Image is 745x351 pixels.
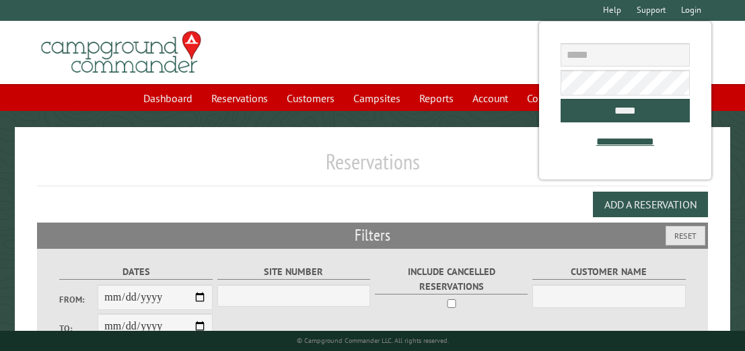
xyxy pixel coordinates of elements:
[59,264,213,280] label: Dates
[37,149,707,186] h1: Reservations
[217,264,371,280] label: Site Number
[59,322,98,335] label: To:
[37,223,707,248] h2: Filters
[375,264,528,294] label: Include Cancelled Reservations
[519,85,610,111] a: Communications
[297,336,449,345] small: © Campground Commander LLC. All rights reserved.
[59,293,98,306] label: From:
[532,264,686,280] label: Customer Name
[279,85,343,111] a: Customers
[37,26,205,79] img: Campground Commander
[135,85,201,111] a: Dashboard
[593,192,708,217] button: Add a Reservation
[203,85,276,111] a: Reservations
[345,85,409,111] a: Campsites
[666,226,705,245] button: Reset
[464,85,516,111] a: Account
[411,85,462,111] a: Reports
